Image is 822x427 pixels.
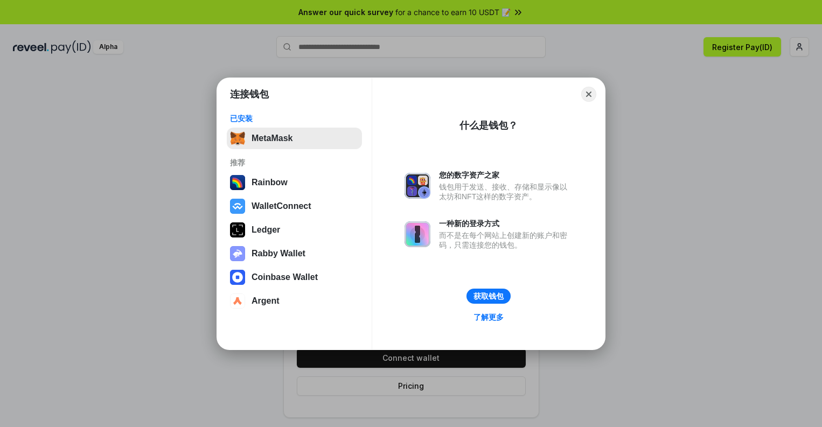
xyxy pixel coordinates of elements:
img: svg+xml,%3Csvg%20fill%3D%22none%22%20height%3D%2233%22%20viewBox%3D%220%200%2035%2033%22%20width%... [230,131,245,146]
div: 什么是钱包？ [459,119,518,132]
div: Argent [252,296,280,306]
button: Coinbase Wallet [227,267,362,288]
img: svg+xml,%3Csvg%20xmlns%3D%22http%3A%2F%2Fwww.w3.org%2F2000%2Fsvg%22%20fill%3D%22none%22%20viewBox... [405,221,430,247]
div: 获取钱包 [473,291,504,301]
button: Close [581,87,596,102]
div: Coinbase Wallet [252,272,318,282]
img: svg+xml,%3Csvg%20width%3D%2228%22%20height%3D%2228%22%20viewBox%3D%220%200%2028%2028%22%20fill%3D... [230,199,245,214]
div: Ledger [252,225,280,235]
img: svg+xml,%3Csvg%20xmlns%3D%22http%3A%2F%2Fwww.w3.org%2F2000%2Fsvg%22%20fill%3D%22none%22%20viewBox... [405,173,430,199]
img: svg+xml,%3Csvg%20xmlns%3D%22http%3A%2F%2Fwww.w3.org%2F2000%2Fsvg%22%20width%3D%2228%22%20height%3... [230,222,245,237]
button: WalletConnect [227,195,362,217]
button: Rabby Wallet [227,243,362,264]
button: 获取钱包 [466,289,511,304]
div: 钱包用于发送、接收、存储和显示像以太坊和NFT这样的数字资产。 [439,182,573,201]
div: 您的数字资产之家 [439,170,573,180]
button: Rainbow [227,172,362,193]
img: svg+xml,%3Csvg%20width%3D%2228%22%20height%3D%2228%22%20viewBox%3D%220%200%2028%2028%22%20fill%3D... [230,270,245,285]
div: 推荐 [230,158,359,167]
img: svg+xml,%3Csvg%20xmlns%3D%22http%3A%2F%2Fwww.w3.org%2F2000%2Fsvg%22%20fill%3D%22none%22%20viewBox... [230,246,245,261]
img: svg+xml,%3Csvg%20width%3D%22120%22%20height%3D%22120%22%20viewBox%3D%220%200%20120%20120%22%20fil... [230,175,245,190]
div: MetaMask [252,134,292,143]
h1: 连接钱包 [230,88,269,101]
div: Rainbow [252,178,288,187]
div: Rabby Wallet [252,249,305,258]
div: 了解更多 [473,312,504,322]
button: MetaMask [227,128,362,149]
img: svg+xml,%3Csvg%20width%3D%2228%22%20height%3D%2228%22%20viewBox%3D%220%200%2028%2028%22%20fill%3D... [230,293,245,309]
div: 而不是在每个网站上创建新的账户和密码，只需连接您的钱包。 [439,230,573,250]
div: 已安装 [230,114,359,123]
div: 一种新的登录方式 [439,219,573,228]
a: 了解更多 [467,310,510,324]
button: Argent [227,290,362,312]
button: Ledger [227,219,362,241]
div: WalletConnect [252,201,311,211]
